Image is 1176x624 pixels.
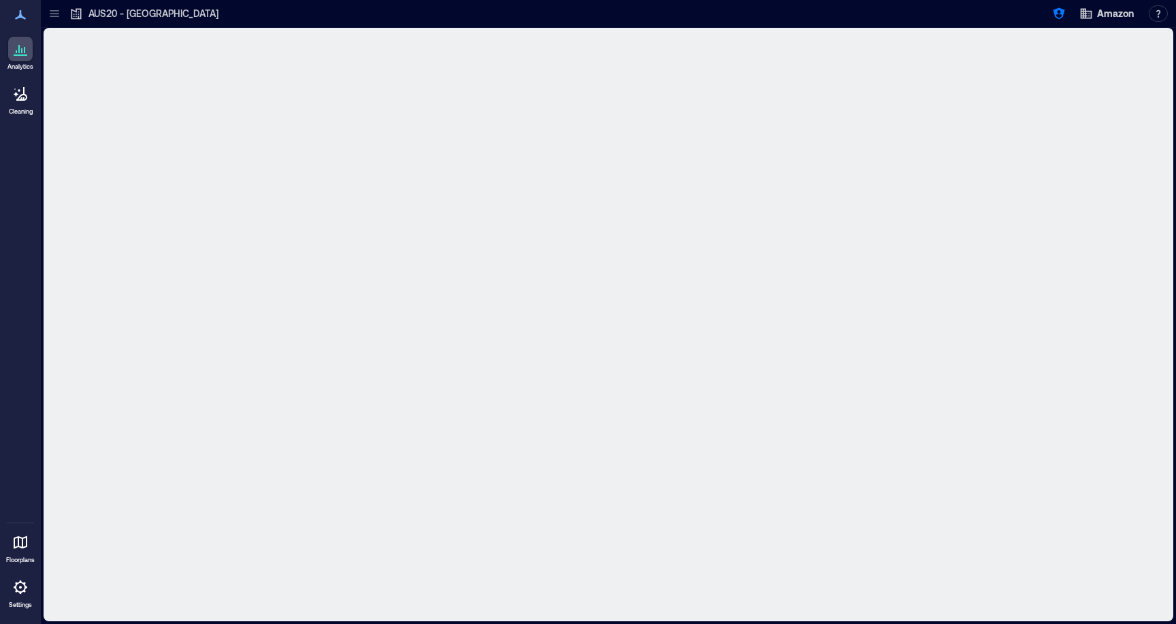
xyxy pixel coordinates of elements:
button: Amazon [1075,3,1138,24]
a: Analytics [3,33,37,75]
a: Settings [4,571,37,613]
p: Analytics [7,63,33,71]
p: AUS20 - [GEOGRAPHIC_DATA] [88,7,218,20]
a: Cleaning [3,78,37,120]
p: Settings [9,601,32,609]
p: Cleaning [9,108,33,116]
p: Floorplans [6,556,35,564]
a: Floorplans [2,526,39,568]
span: Amazon [1097,7,1134,20]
